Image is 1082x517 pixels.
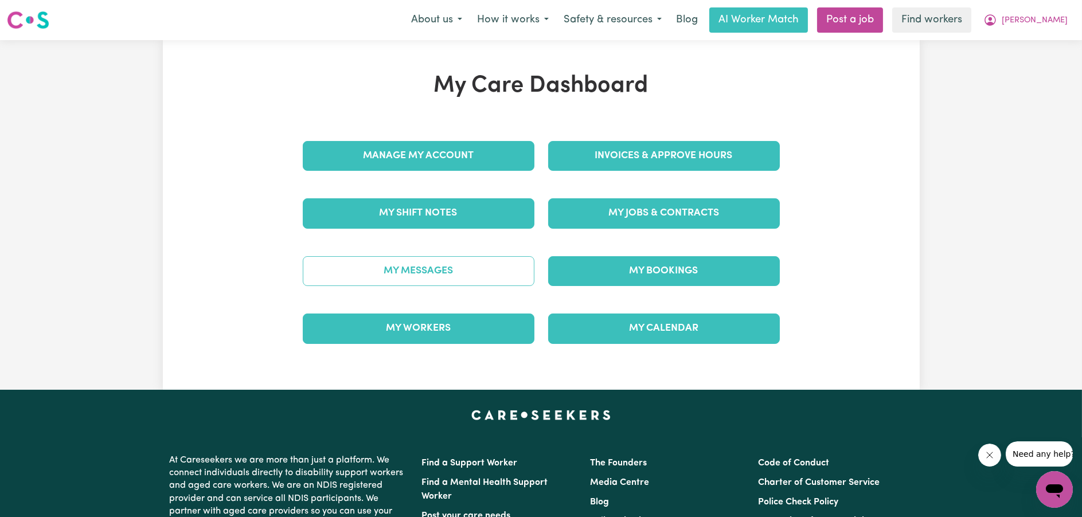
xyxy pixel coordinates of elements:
a: Post a job [817,7,883,33]
a: Charter of Customer Service [758,478,880,487]
span: [PERSON_NAME] [1002,14,1068,27]
a: My Bookings [548,256,780,286]
span: Need any help? [7,8,69,17]
a: Invoices & Approve Hours [548,141,780,171]
img: Careseekers logo [7,10,49,30]
button: Safety & resources [556,8,669,32]
a: Blog [669,7,705,33]
a: Manage My Account [303,141,534,171]
button: My Account [976,8,1075,32]
a: AI Worker Match [709,7,808,33]
a: Careseekers home page [471,410,611,420]
a: Find a Support Worker [422,459,518,468]
a: My Jobs & Contracts [548,198,780,228]
button: About us [404,8,470,32]
a: My Workers [303,314,534,343]
h1: My Care Dashboard [296,72,787,100]
iframe: Button to launch messaging window [1036,471,1073,508]
a: Find workers [892,7,971,33]
a: My Shift Notes [303,198,534,228]
button: How it works [470,8,556,32]
a: The Founders [590,459,647,468]
a: My Calendar [548,314,780,343]
a: Blog [590,498,609,507]
a: My Messages [303,256,534,286]
a: Careseekers logo [7,7,49,33]
iframe: Close message [978,444,1001,467]
a: Media Centre [590,478,649,487]
a: Code of Conduct [758,459,829,468]
a: Police Check Policy [758,498,838,507]
iframe: Message from company [1006,441,1073,467]
a: Find a Mental Health Support Worker [422,478,548,501]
